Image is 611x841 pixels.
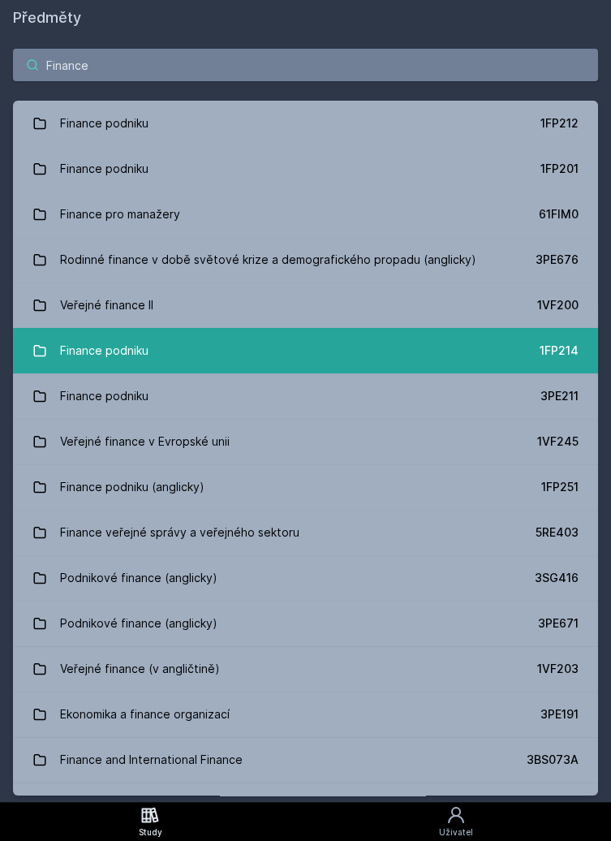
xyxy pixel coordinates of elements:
[13,192,598,237] a: Finance pro manažery 61FIM0
[60,334,148,367] div: Finance podniku
[60,653,220,685] div: Veřejné finance (v angličtině)
[540,343,579,359] div: 1FP214
[538,615,579,632] div: 3PE671
[60,289,153,321] div: Veřejné finance II
[60,607,217,640] div: Podnikové finance (anglicky)
[536,252,579,268] div: 3PE676
[540,161,579,177] div: 1FP201
[535,570,579,586] div: 3SG416
[540,706,579,722] div: 3PE191
[60,107,148,140] div: Finance podniku
[13,6,598,29] h1: Předměty
[13,282,598,328] a: Veřejné finance II 1VF200
[13,146,598,192] a: Finance podniku 1FP201
[60,153,148,185] div: Finance podniku
[540,388,579,404] div: 3PE211
[60,562,217,594] div: Podnikové finance (anglicky)
[13,783,598,828] a: Finance podniku 1VF706
[540,115,579,132] div: 1FP212
[527,752,579,768] div: 3BS073A
[13,510,598,555] a: Finance veřejné správy a veřejného sektoru 5RE403
[537,297,579,313] div: 1VF200
[60,789,148,822] div: Finance podniku
[439,826,473,839] div: Uživatel
[539,206,579,222] div: 61FIM0
[13,101,598,146] a: Finance podniku 1FP212
[300,802,611,841] a: Uživatel
[60,516,299,549] div: Finance veřejné správy a veřejného sektoru
[60,744,243,776] div: Finance and International Finance
[13,692,598,737] a: Ekonomika a finance organizací 3PE191
[536,524,579,541] div: 5RE403
[60,244,476,276] div: Rodinné finance v době světové krize a demografického propadu (anglicky)
[13,464,598,510] a: Finance podniku (anglicky) 1FP251
[537,661,579,677] div: 1VF203
[60,380,148,412] div: Finance podniku
[13,419,598,464] a: Veřejné finance v Evropské unii 1VF245
[13,646,598,692] a: Veřejné finance (v angličtině) 1VF203
[13,49,598,81] input: Název nebo ident předmětu…
[60,198,180,231] div: Finance pro manažery
[139,826,162,839] div: Study
[60,425,230,458] div: Veřejné finance v Evropské unii
[13,737,598,783] a: Finance and International Finance 3BS073A
[13,237,598,282] a: Rodinné finance v době světové krize a demografického propadu (anglicky) 3PE676
[13,601,598,646] a: Podnikové finance (anglicky) 3PE671
[537,433,579,450] div: 1VF245
[541,479,579,495] div: 1FP251
[13,555,598,601] a: Podnikové finance (anglicky) 3SG416
[60,471,204,503] div: Finance podniku (anglicky)
[13,328,598,373] a: Finance podniku 1FP214
[13,373,598,419] a: Finance podniku 3PE211
[60,698,230,731] div: Ekonomika a finance organizací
